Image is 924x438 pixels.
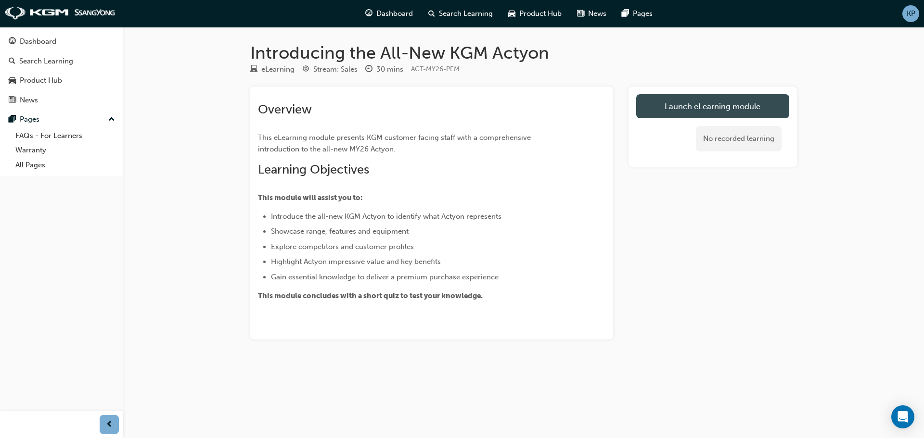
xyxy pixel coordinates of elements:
[106,419,113,431] span: prev-icon
[12,158,119,173] a: All Pages
[614,4,660,24] a: pages-iconPages
[421,4,500,24] a: search-iconSearch Learning
[696,126,782,151] div: No recorded learning
[258,291,483,300] span: This module concludes with a short quiz to test your knowledge.
[569,4,614,24] a: news-iconNews
[365,8,372,20] span: guage-icon
[20,95,38,106] div: News
[636,94,789,118] a: Launch eLearning module
[12,143,119,158] a: Warranty
[9,115,16,124] span: pages-icon
[12,128,119,143] a: FAQs - For Learners
[258,133,533,153] span: This eLearning module presents KGM customer facing staff with a comprehensive introduction to the...
[376,8,413,19] span: Dashboard
[519,8,562,19] span: Product Hub
[4,111,119,128] button: Pages
[358,4,421,24] a: guage-iconDashboard
[271,212,501,221] span: Introduce the all-new KGM Actyon to identify what Actyon represents
[9,38,16,46] span: guage-icon
[891,405,914,428] div: Open Intercom Messenger
[261,64,295,75] div: eLearning
[20,75,62,86] div: Product Hub
[108,113,115,126] span: up-icon
[20,114,39,125] div: Pages
[302,65,309,74] span: target-icon
[4,31,119,111] button: DashboardSearch LearningProduct HubNews
[9,76,16,85] span: car-icon
[313,64,358,75] div: Stream: Sales
[902,5,919,22] button: KP
[20,36,56,47] div: Dashboard
[19,56,73,67] div: Search Learning
[622,8,629,20] span: pages-icon
[4,33,119,50] a: Dashboard
[500,4,569,24] a: car-iconProduct Hub
[258,102,312,117] span: Overview
[271,273,499,281] span: Gain essential knowledge to deliver a premium purchase experience
[365,63,403,75] div: Duration
[302,63,358,75] div: Stream
[4,52,119,70] a: Search Learning
[439,8,493,19] span: Search Learning
[508,8,515,20] span: car-icon
[5,7,115,20] img: kgm
[907,8,915,19] span: KP
[271,242,414,251] span: Explore competitors and customer profiles
[9,57,15,66] span: search-icon
[633,8,653,19] span: Pages
[258,193,363,202] span: This module will assist you to:
[4,72,119,89] a: Product Hub
[250,42,797,63] h1: Introducing the All-New KGM Actyon
[9,96,16,105] span: news-icon
[4,91,119,109] a: News
[258,162,369,177] span: Learning Objectives
[428,8,435,20] span: search-icon
[271,257,441,266] span: Highlight Actyon impressive value and key benefits
[250,63,295,75] div: Type
[411,65,460,73] span: Learning resource code
[577,8,584,20] span: news-icon
[250,65,257,74] span: learningResourceType_ELEARNING-icon
[376,64,403,75] div: 30 mins
[365,65,372,74] span: clock-icon
[588,8,606,19] span: News
[271,227,409,236] span: Showcase range, features and equipment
